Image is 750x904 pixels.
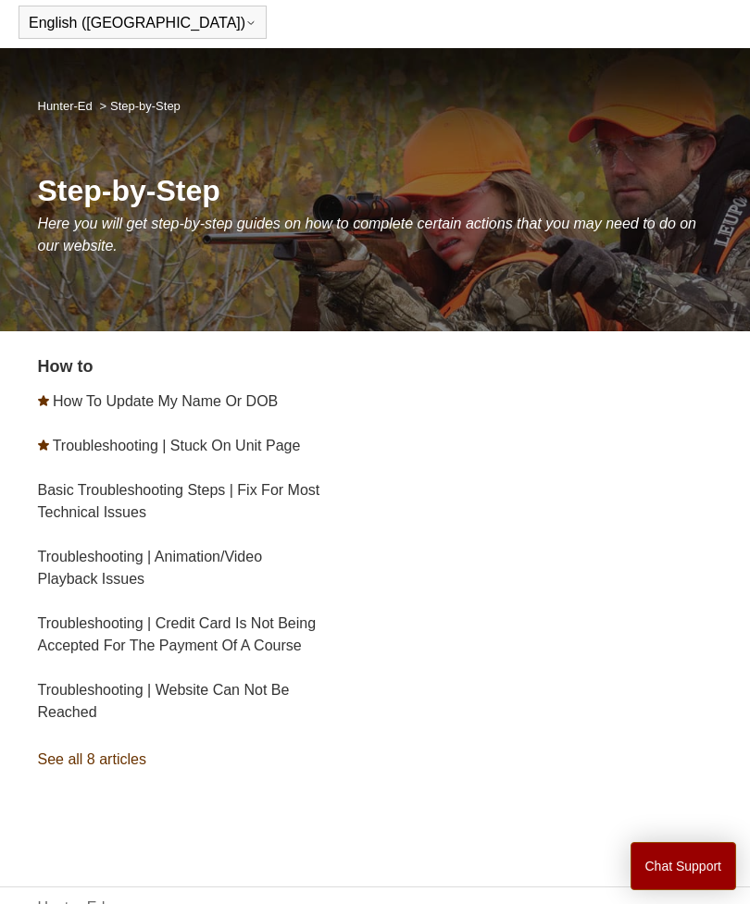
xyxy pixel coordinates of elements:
[38,735,342,785] a: See all 8 articles
[38,395,49,406] svg: Promoted article
[53,438,301,453] a: Troubleshooting | Stuck On Unit Page
[38,482,320,520] a: Basic Troubleshooting Steps | Fix For Most Technical Issues
[38,682,290,720] a: Troubleshooting | Website Can Not Be Reached
[38,99,93,113] a: Hunter-Ed
[38,99,96,113] li: Hunter-Ed
[53,393,278,409] a: How To Update My Name Or DOB
[38,168,713,213] h1: Step-by-Step
[38,213,713,257] p: Here you will get step-by-step guides on how to complete certain actions that you may need to do ...
[631,842,737,890] button: Chat Support
[38,615,317,653] a: Troubleshooting | Credit Card Is Not Being Accepted For The Payment Of A Course
[38,440,49,451] svg: Promoted article
[29,15,256,31] button: English ([GEOGRAPHIC_DATA])
[38,549,263,587] a: Troubleshooting | Animation/Video Playback Issues
[38,357,94,376] a: How to
[95,99,180,113] li: Step-by-Step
